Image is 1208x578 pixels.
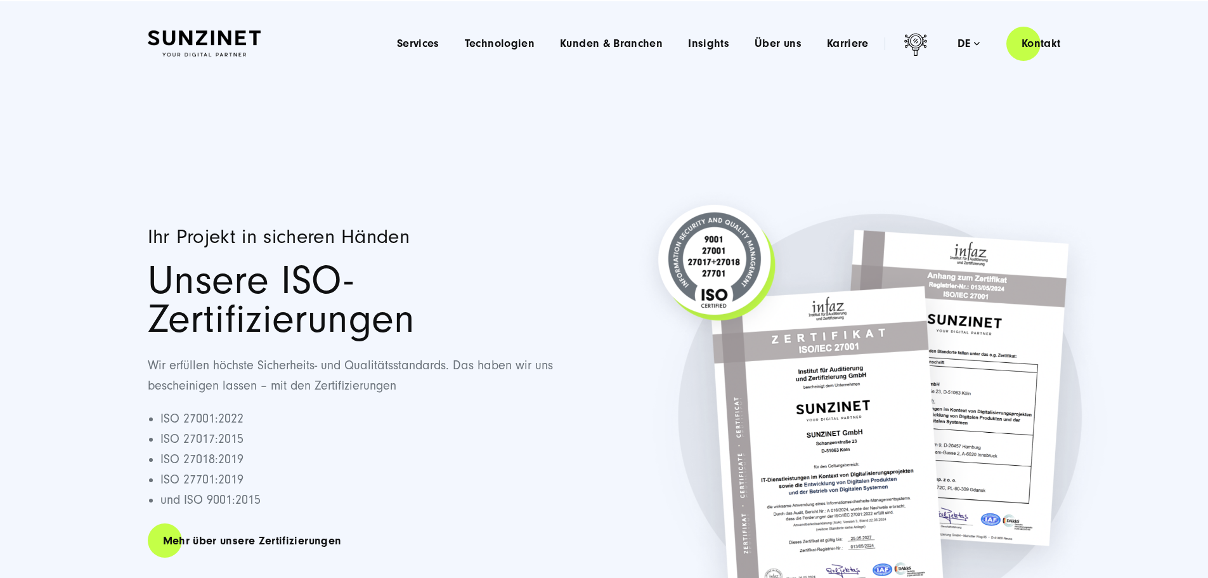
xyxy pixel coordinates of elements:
[160,449,586,470] li: ISO 27018:2019
[755,37,802,50] a: Über uns
[560,37,663,50] a: Kunden & Branchen
[160,429,586,449] li: ISO 27017:2015
[160,409,586,429] li: ISO 27001:2022
[958,37,980,50] div: de
[465,37,535,50] a: Technologien
[688,37,729,50] a: Insights
[827,37,869,50] a: Karriere
[1006,25,1076,62] a: Kontakt
[397,37,439,50] a: Services
[148,225,586,249] h3: Ihr Projekt in sicheren Händen
[148,523,357,559] a: Mehr über unsere Zertifizierungen
[148,355,586,396] p: Wir erfüllen höchste Sicherheits- und Qualitätsstandards. Das haben wir uns bescheinigen lassen –...
[148,261,586,339] h1: Unsere ISO-Zertifizierungen
[148,30,261,57] img: SUNZINET Full Service Digital Agentur
[160,490,586,510] li: und ISO 9001:2015
[160,470,586,490] li: ISO 27701:2019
